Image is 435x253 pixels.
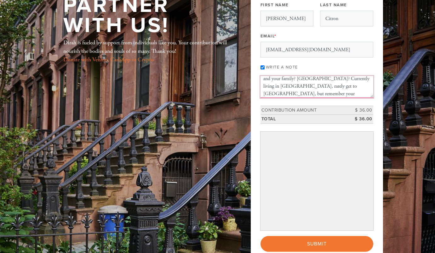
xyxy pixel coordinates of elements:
[260,236,373,252] input: Submit
[63,56,154,63] a: Donate with Venmo, CashApp or Crypto
[266,65,298,70] label: Write a note
[260,106,345,115] td: Contribution Amount
[320,2,347,8] label: Last Name
[260,33,277,39] label: Email
[274,34,277,39] span: This field is required.
[63,38,230,64] div: Dirah is fueled by support from individuals like you. Your contribution will nourish the bodies a...
[345,106,373,115] td: $ 36.00
[260,2,289,8] label: First Name
[262,133,372,229] iframe: Secure payment input frame
[345,115,373,124] td: $ 36.00
[260,115,345,124] td: Total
